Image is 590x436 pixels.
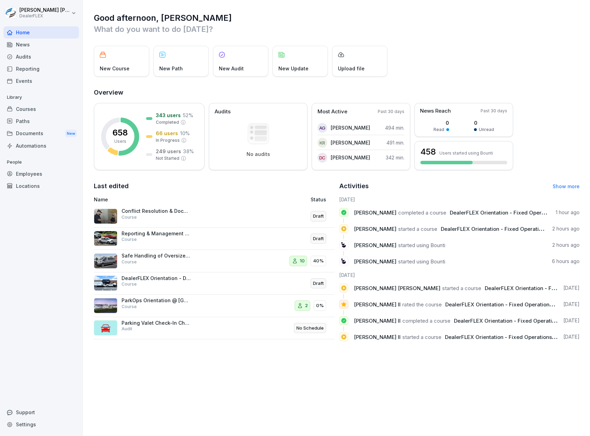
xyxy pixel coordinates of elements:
[433,119,449,127] p: 0
[3,180,79,192] a: Locations
[354,334,401,340] span: [PERSON_NAME] II
[296,325,324,332] p: No Schedule
[300,258,305,264] p: 10
[450,209,578,216] span: DealerFLEX Orientation - Fixed Operations Division
[479,127,494,133] p: Unread
[331,124,370,131] p: [PERSON_NAME]
[563,333,580,340] p: [DATE]
[94,24,580,35] p: What do you want to do [DATE]?
[305,302,308,309] p: 2
[156,155,179,162] p: Not Started
[552,242,580,248] p: 2 hours ago
[122,320,191,326] p: Parking Valet Check-In Checklist
[3,418,79,430] div: Settings
[156,148,181,155] p: 249 users
[113,129,128,137] p: 658
[122,253,191,259] p: Safe Handling of Oversized Vehicles
[339,271,580,279] h6: [DATE]
[378,108,404,115] p: Past 30 days
[3,127,79,140] div: Documents
[122,214,137,220] p: Course
[156,137,180,143] p: In Progress
[354,226,396,232] span: [PERSON_NAME]
[354,209,396,216] span: [PERSON_NAME]
[3,140,79,152] a: Automations
[553,183,580,189] a: Show more
[94,253,117,269] img: u6am29fli39xf7ggi0iab2si.png
[219,65,244,72] p: New Audit
[563,285,580,291] p: [DATE]
[354,317,401,324] span: [PERSON_NAME] II
[94,298,117,313] img: nnqojl1deux5lw6n86ll0x7s.png
[94,272,334,295] a: DealerFLEX Orientation - Detail DivisionCourseDraft
[94,205,334,228] a: Conflict Resolution & Documentation (Supervisor)CourseDraft
[156,119,179,125] p: Completed
[3,92,79,103] p: Library
[398,226,437,232] span: started a course
[94,88,580,97] h2: Overview
[215,108,231,116] p: Audits
[445,301,573,308] span: DealerFLEX Orientation - Fixed Operations Division
[3,406,79,418] div: Support
[318,153,327,163] div: DC
[339,196,580,203] h6: [DATE]
[122,326,132,332] p: Audit
[318,123,327,133] div: AG
[354,242,396,248] span: [PERSON_NAME]
[442,285,481,291] span: started a course
[402,317,450,324] span: completed a course
[94,196,243,203] p: Name
[94,12,580,24] h1: Good afternoon, [PERSON_NAME]
[122,281,137,287] p: Course
[122,236,137,243] p: Course
[313,213,324,220] p: Draft
[354,285,440,291] span: [PERSON_NAME] [PERSON_NAME]
[433,127,444,133] p: Read
[563,317,580,324] p: [DATE]
[156,112,181,119] p: 343 users
[183,112,193,119] p: 52 %
[402,334,441,340] span: started a course
[338,65,365,72] p: Upload file
[3,75,79,87] div: Events
[454,317,582,324] span: DealerFLEX Orientation - Fixed Operations Division
[3,103,79,115] a: Courses
[481,108,507,114] p: Past 30 days
[3,168,79,180] a: Employees
[94,250,334,272] a: Safe Handling of Oversized VehiclesCourse1040%
[331,139,370,146] p: [PERSON_NAME]
[339,181,369,191] h2: Activities
[122,230,191,237] p: Reporting & Management of Claims (Supervisor)
[3,26,79,38] a: Home
[3,157,79,168] p: People
[311,196,326,203] p: Status
[563,301,580,308] p: [DATE]
[318,138,327,148] div: KR
[159,65,183,72] p: New Path
[552,225,580,232] p: 2 hours ago
[556,209,580,216] p: 1 hour ago
[247,151,270,157] p: No audits
[441,226,569,232] span: DealerFLEX Orientation - Fixed Operations Division
[386,139,404,146] p: 491 min.
[3,63,79,75] a: Reporting
[94,228,334,250] a: Reporting & Management of Claims (Supervisor)CourseDraft
[180,130,190,137] p: 10 %
[278,65,309,72] p: New Update
[94,209,117,224] img: zk0x44riwstrlgqryo3l2fe3.png
[3,38,79,51] div: News
[439,150,493,156] p: Users started using Bounti
[385,124,404,131] p: 494 min.
[3,127,79,140] a: DocumentsNew
[313,258,324,264] p: 40%
[331,154,370,161] p: [PERSON_NAME]
[3,115,79,127] a: Paths
[386,154,404,161] p: 342 min.
[122,297,191,304] p: ParkOps Orientation @ [GEOGRAPHIC_DATA]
